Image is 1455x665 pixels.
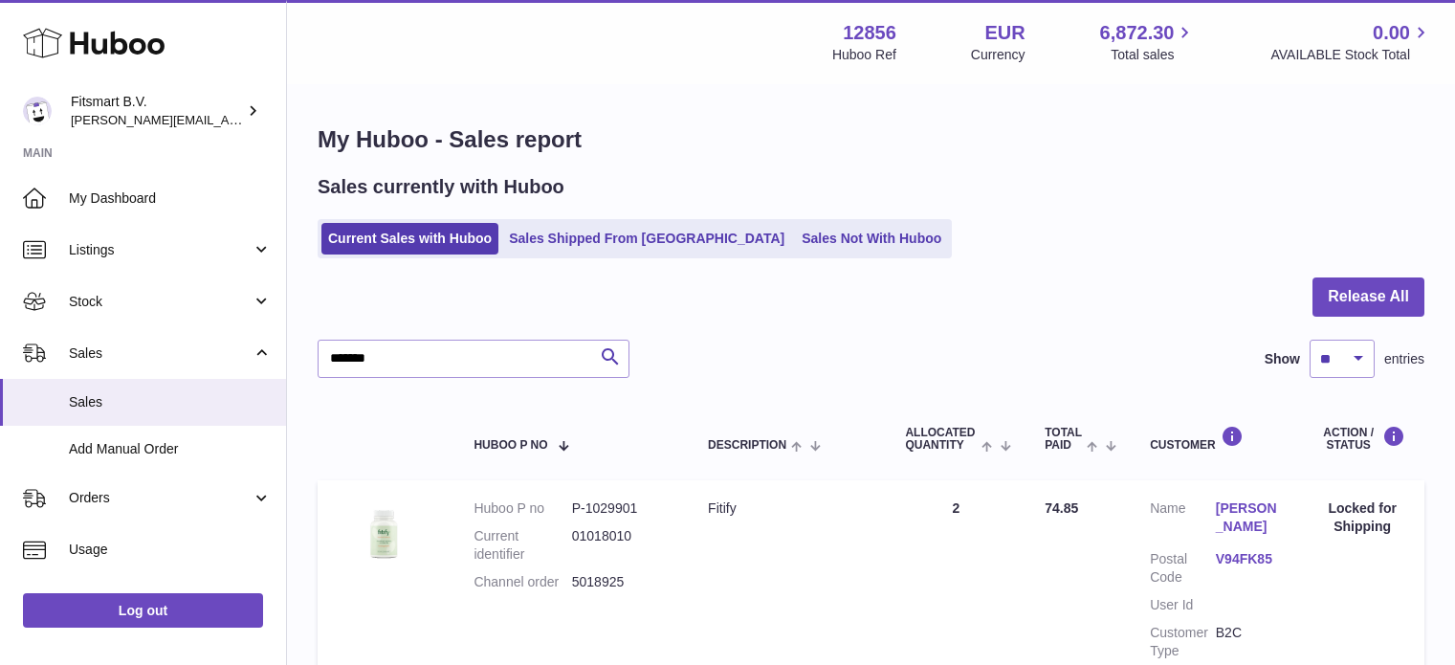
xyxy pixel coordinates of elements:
span: Total paid [1045,427,1082,452]
dt: Current identifier [474,527,571,564]
a: V94FK85 [1216,550,1282,568]
strong: 12856 [843,20,896,46]
a: 0.00 AVAILABLE Stock Total [1270,20,1432,64]
span: Huboo P no [474,439,547,452]
span: 6,872.30 [1100,20,1175,46]
dt: Customer Type [1150,624,1216,660]
img: 128561739542540.png [337,499,432,567]
span: Stock [69,293,252,311]
span: Listings [69,241,252,259]
div: Currency [971,46,1025,64]
a: Current Sales with Huboo [321,223,498,255]
dd: P-1029901 [572,499,670,518]
span: [PERSON_NAME][EMAIL_ADDRESS][DOMAIN_NAME] [71,112,384,127]
strong: EUR [984,20,1025,46]
h2: Sales currently with Huboo [318,174,564,200]
span: Orders [69,489,252,507]
span: My Dashboard [69,189,272,208]
div: Fitify [708,499,867,518]
span: ALLOCATED Quantity [905,427,976,452]
dt: Huboo P no [474,499,571,518]
h1: My Huboo - Sales report [318,124,1424,155]
span: Sales [69,393,272,411]
a: Sales Not With Huboo [795,223,948,255]
span: Description [708,439,786,452]
button: Release All [1312,277,1424,317]
span: Usage [69,541,272,559]
dt: Postal Code [1150,550,1216,587]
div: Huboo Ref [832,46,896,64]
span: 74.85 [1045,500,1078,516]
a: [PERSON_NAME] [1216,499,1282,536]
span: Sales [69,344,252,363]
a: 6,872.30 Total sales [1100,20,1197,64]
div: Action / Status [1319,426,1405,452]
dt: User Id [1150,596,1216,614]
a: Sales Shipped From [GEOGRAPHIC_DATA] [502,223,791,255]
span: Add Manual Order [69,440,272,458]
img: jonathan@leaderoo.com [23,97,52,125]
span: AVAILABLE Stock Total [1270,46,1432,64]
span: entries [1384,350,1424,368]
dd: B2C [1216,624,1282,660]
dd: 01018010 [572,527,670,564]
dt: Channel order [474,573,571,591]
div: Locked for Shipping [1319,499,1405,536]
div: Customer [1150,426,1281,452]
span: 0.00 [1373,20,1410,46]
a: Log out [23,593,263,628]
dt: Name [1150,499,1216,541]
label: Show [1265,350,1300,368]
span: Total sales [1111,46,1196,64]
dd: 5018925 [572,573,670,591]
div: Fitsmart B.V. [71,93,243,129]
